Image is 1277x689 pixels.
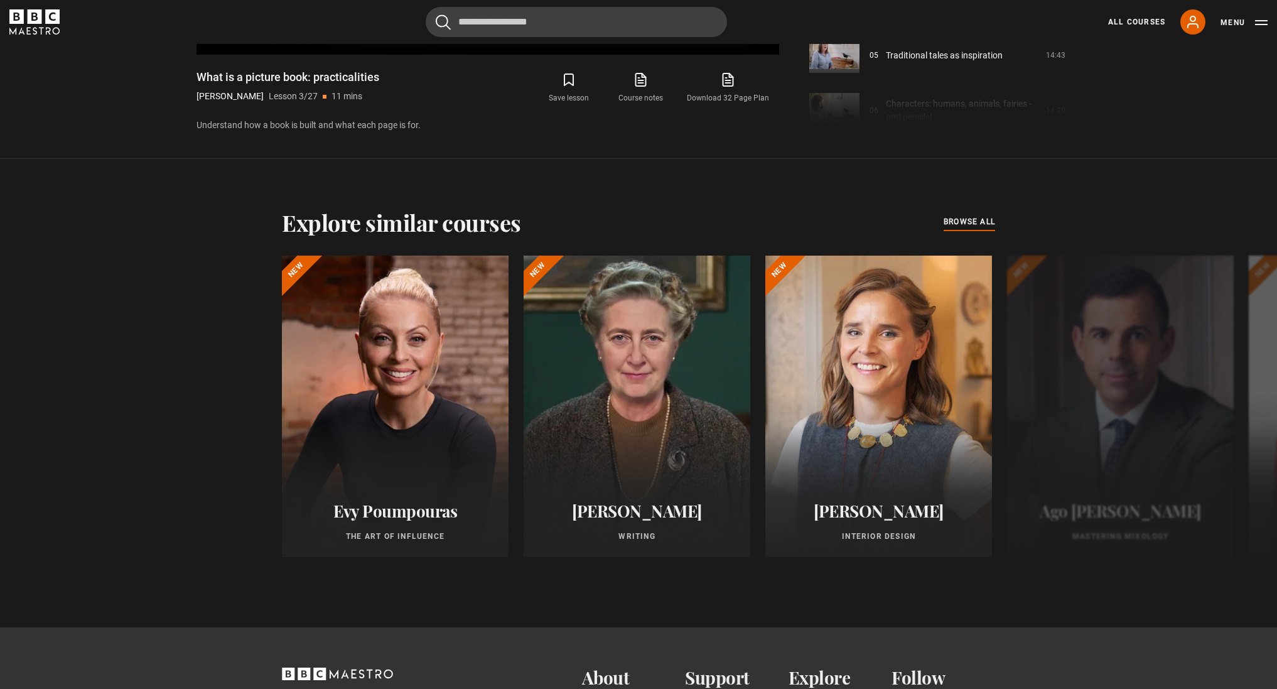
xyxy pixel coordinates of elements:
[331,90,362,103] p: 11 mins
[1022,531,1219,542] p: Mastering Mixology
[1220,16,1268,29] button: Toggle navigation
[9,9,60,35] svg: BBC Maestro
[426,7,727,37] input: Search
[886,49,1003,62] a: Traditional tales as inspiration
[605,70,677,106] a: Course notes
[685,668,789,688] h2: Support
[533,70,605,106] button: Save lesson
[197,90,264,103] p: [PERSON_NAME]
[297,501,493,521] h2: Evy Poumpouras
[282,209,521,236] h2: Explore similar courses
[780,501,977,521] h2: [PERSON_NAME]
[944,215,995,228] span: browse all
[524,256,750,557] a: [PERSON_NAME] Writing New
[1007,256,1234,557] a: Ago [PERSON_NAME] Mastering Mixology New
[780,531,977,542] p: Interior Design
[197,70,379,85] h1: What is a picture book: practicalities
[892,668,995,688] h2: Follow
[582,668,686,688] h2: About
[539,531,735,542] p: Writing
[269,90,318,103] p: Lesson 3/27
[197,119,779,132] p: Understand how a book is built and what each page is for.
[436,14,451,30] button: Submit the search query
[944,215,995,229] a: browse all
[789,668,892,688] h2: Explore
[1022,501,1219,521] h2: Ago [PERSON_NAME]
[297,531,493,542] p: The Art of Influence
[539,501,735,521] h2: [PERSON_NAME]
[765,256,992,557] a: [PERSON_NAME] Interior Design New
[677,70,779,106] a: Download 32 Page Plan
[282,256,509,557] a: Evy Poumpouras The Art of Influence New
[1108,16,1165,28] a: All Courses
[282,672,393,684] a: BBC Maestro, back to top
[282,668,393,680] svg: BBC Maestro, back to top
